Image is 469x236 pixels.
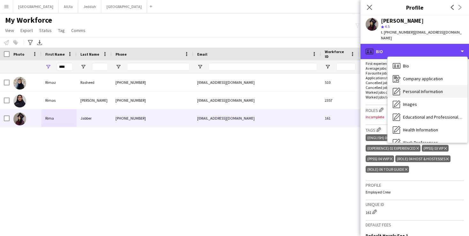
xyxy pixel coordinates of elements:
button: Open Filter Menu [45,64,51,70]
p: Employed Crew [366,190,464,194]
app-action-btn: Export XLSX [36,39,43,46]
span: | [EMAIL_ADDRESS][DOMAIN_NAME] [381,30,462,40]
div: 4.8 [359,74,391,91]
a: Comms [69,26,88,35]
p: First experience: [DATE] [366,61,464,66]
button: Jeddah [78,0,101,13]
h3: Unique ID [366,201,464,207]
div: Company application [388,72,467,85]
span: 4.5 [385,24,390,29]
a: Status [37,26,54,35]
button: [GEOGRAPHIC_DATA] [101,0,147,13]
p: Cancelled jobs total count: 0 [366,85,464,90]
button: [GEOGRAPHIC_DATA] [13,0,59,13]
input: First Name Filter Input [57,63,73,71]
span: Tag [58,28,65,33]
span: Status [39,28,52,33]
span: My Workforce [5,15,52,25]
span: Personal Information [403,89,443,94]
div: Bio [361,44,469,59]
div: Jabber [77,109,112,127]
div: Bio [388,59,467,72]
div: 161 [366,208,464,215]
div: (PPSS) 04 VVIP [366,155,394,162]
div: (Experience) 02 Experienced [366,145,421,152]
p: Favourite job: Host / Hostesses [366,71,464,75]
div: Rimas [41,91,77,109]
div: Educational and Professional Background [388,111,467,123]
span: First Name [45,52,65,57]
span: Last Name [80,52,99,57]
input: Last Name Filter Input [92,63,108,71]
div: (Role) 06 Tour Guide [366,166,409,173]
input: Email Filter Input [209,63,317,71]
div: 2357 [321,91,359,109]
span: Company application [403,76,443,82]
img: Rimas Abdulmajeed [13,95,26,107]
span: Comms [71,28,86,33]
span: Phone [115,52,127,57]
img: Rimaz Rasheed [13,77,26,90]
p: Average jobs: 25.615 [366,66,464,71]
p: Worked jobs count: 190 [366,90,464,95]
span: Health Information [403,127,438,133]
div: [PERSON_NAME] [77,91,112,109]
button: Open Filter Menu [325,64,331,70]
div: [EMAIL_ADDRESS][DOMAIN_NAME] [193,74,321,91]
div: (PPSS) 03 VIP [422,145,448,152]
div: [PHONE_NUMBER] [112,91,193,109]
div: [EMAIL_ADDRESS][DOMAIN_NAME] [193,91,321,109]
a: View [3,26,17,35]
span: Images [403,101,417,107]
button: Open Filter Menu [80,64,86,70]
div: Rima [41,109,77,127]
button: AlUla [59,0,78,13]
div: [PERSON_NAME] [381,18,424,24]
span: Export [20,28,33,33]
div: Personal Information [388,85,467,98]
p: Applications total count: 334 [366,75,464,80]
div: (Role) 04 Host & Hostesses [395,155,450,162]
a: Tag [56,26,67,35]
input: Phone Filter Input [127,63,190,71]
div: [PHONE_NUMBER] [112,109,193,127]
span: Photo [13,52,24,57]
img: Rima Jabber [13,113,26,125]
h3: Tags [366,126,464,133]
h3: Default fees [366,222,464,228]
span: View [5,28,14,33]
div: Work Preferences [388,136,467,149]
div: Health Information [388,123,467,136]
h3: Roles [366,106,464,113]
span: t. [PHONE_NUMBER] [381,30,414,35]
p: Cancelled jobs count: 0 [366,80,464,85]
div: Images [388,98,467,111]
div: 4.5 [359,109,391,127]
span: Email [197,52,207,57]
span: Workforce ID [325,49,348,59]
p: Worked jobs total count: 333 [366,95,464,99]
span: Work Preferences [403,140,438,146]
h3: Profile [361,3,469,12]
p: Incomplete [366,114,464,119]
button: Open Filter Menu [115,64,121,70]
button: Open Filter Menu [197,64,203,70]
h3: Profile [366,182,464,188]
div: Rasheed [77,74,112,91]
div: (English) 04 Advanced [366,134,412,141]
div: [EMAIL_ADDRESS][DOMAIN_NAME] [193,109,321,127]
span: Educational and Professional Background [403,114,462,120]
input: Workforce ID Filter Input [336,63,355,71]
div: 161 [321,109,359,127]
a: Export [18,26,35,35]
div: [PHONE_NUMBER] [112,74,193,91]
span: Bio [403,63,409,69]
div: 510 [321,74,359,91]
app-action-btn: Advanced filters [26,39,34,46]
div: Rimaz [41,74,77,91]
